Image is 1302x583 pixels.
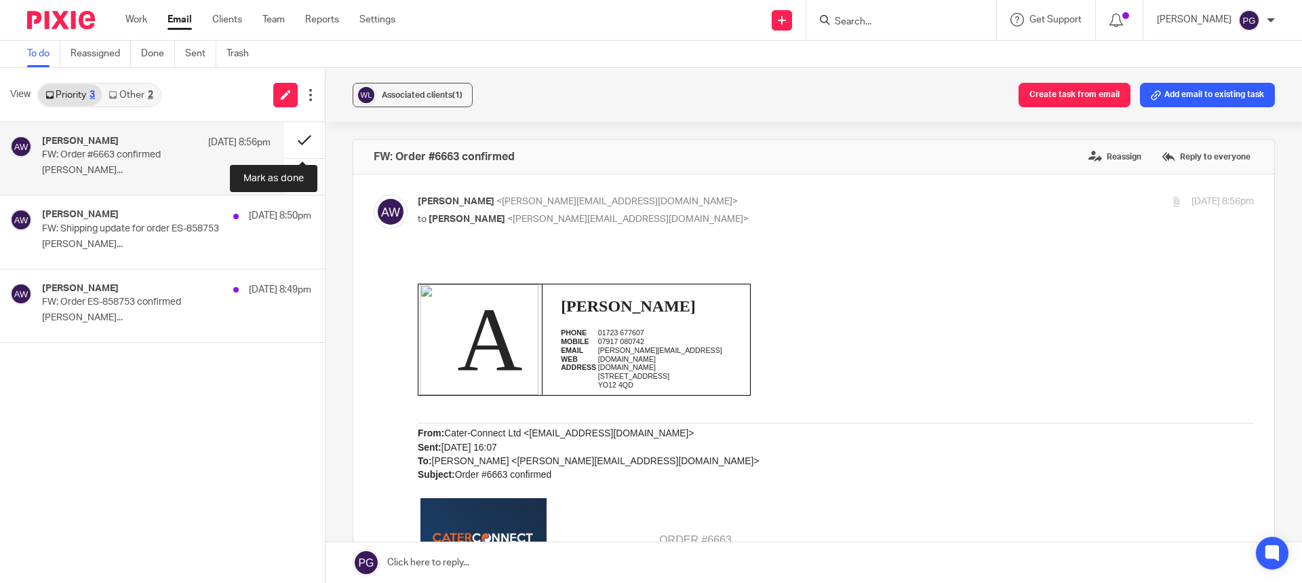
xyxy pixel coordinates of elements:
[3,242,129,327] img: Cater-Connect Ltd
[212,13,242,26] a: Clients
[167,13,192,26] a: Email
[2,344,143,356] span: Thank you for your purchase!
[143,99,160,107] span: WEB
[143,90,165,98] span: EMAIL
[42,283,119,295] h4: [PERSON_NAME]
[71,41,131,67] a: Reassigned
[143,73,169,81] span: PHONE
[305,13,339,26] a: Reports
[42,209,119,221] h4: [PERSON_NAME]
[418,214,427,224] span: to
[27,11,95,29] img: Pixie
[249,209,311,223] p: [DATE] 8:50pm
[143,107,178,115] span: ADDRESS
[1019,83,1130,107] button: Create task from email
[42,239,311,250] p: [PERSON_NAME]...
[208,136,271,149] p: [DATE] 8:56pm
[2,29,121,139] img: A white circle with a letter and text Description automatically generated
[374,195,408,229] img: svg%3E
[249,283,311,297] p: [DATE] 8:49pm
[90,90,95,100] div: 3
[353,83,473,107] button: Associated clients(1)
[81,438,157,450] span: or
[1085,147,1145,167] label: Reassign
[42,312,311,324] p: [PERSON_NAME]...
[1158,147,1254,167] label: Reply to everyone
[1140,83,1275,107] button: Add email to existing task
[143,81,171,90] span: MOBILE
[10,283,32,305] img: svg%3E
[42,223,258,235] p: FW: Shipping update for order ES-858753
[39,84,102,106] a: Priority3
[3,426,79,437] a: View your order
[262,13,285,26] a: Team
[507,214,749,224] span: <[PERSON_NAME][EMAIL_ADDRESS][DOMAIN_NAME]>
[833,16,955,29] input: Search
[429,214,505,224] span: [PERSON_NAME]
[496,197,738,206] span: <[PERSON_NAME][EMAIL_ADDRESS][DOMAIN_NAME]>
[42,297,258,308] p: FW: Order ES-858753 confirmed
[42,149,225,161] p: FW: Order #6663 confirmed
[356,85,376,105] img: svg%3E
[226,41,259,67] a: Trash
[42,136,119,147] h4: [PERSON_NAME]
[1029,15,1082,24] span: Get Support
[180,81,226,90] span: 07917 080742
[143,41,278,59] span: [PERSON_NAME]
[180,90,304,107] span: [PERSON_NAME][EMAIL_ADDRESS][DOMAIN_NAME]
[374,150,515,164] h4: FW: Order #6663 confirmed
[42,165,271,176] p: [PERSON_NAME]...
[141,41,175,67] a: Done
[180,107,238,115] span: [DOMAIN_NAME]
[90,438,157,450] a: Visit our store
[27,41,60,67] a: To do
[1,521,96,536] span: Order summary
[452,91,462,99] span: (1)
[241,278,314,290] span: Order #6663
[10,136,32,157] img: svg%3E
[2,365,363,393] span: We're getting your order ready to be shipped. We will notify you when it has been sent.
[1157,13,1231,26] p: [PERSON_NAME]
[1238,10,1260,31] img: svg%3E
[180,73,226,81] span: 01723 677607
[418,197,494,206] span: [PERSON_NAME]
[148,90,153,100] div: 2
[185,41,216,67] a: Sent
[125,13,147,26] a: Work
[102,84,159,106] a: Other2
[180,116,252,133] span: [STREET_ADDRESS] YO12 4QD
[1191,195,1254,209] p: [DATE] 8:56pm
[10,88,31,102] span: View
[382,91,462,99] span: Associated clients
[359,13,395,26] a: Settings
[10,209,32,231] img: svg%3E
